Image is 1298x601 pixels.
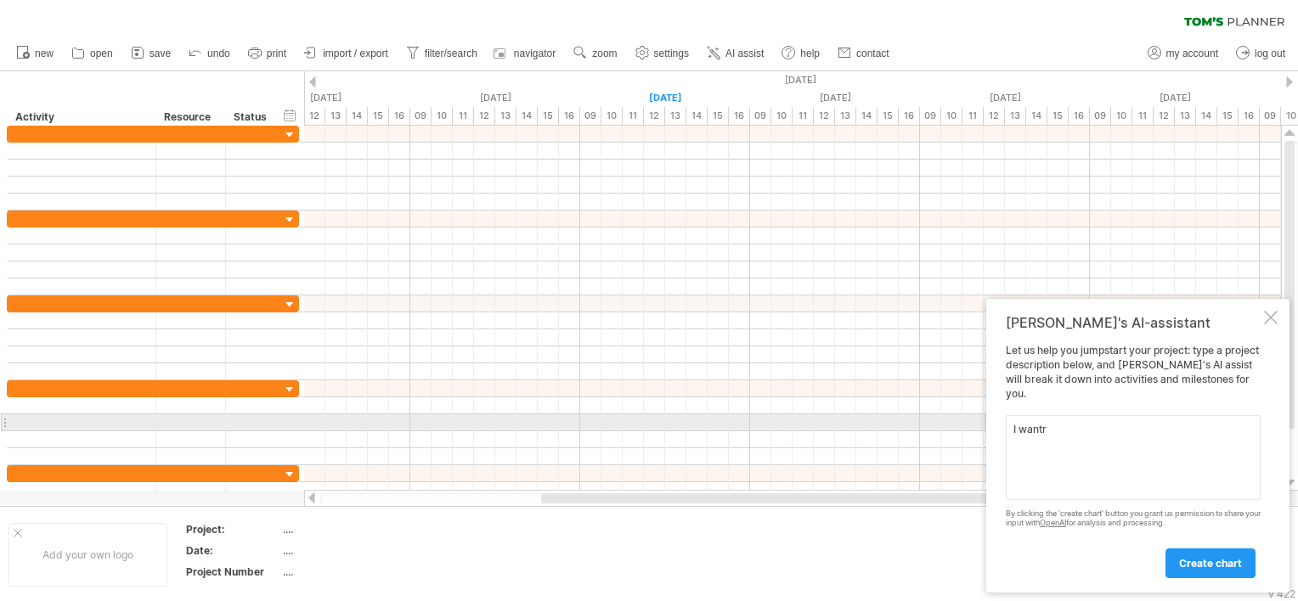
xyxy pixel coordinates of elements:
[432,107,453,125] div: 10
[835,107,856,125] div: 13
[127,42,176,65] a: save
[425,48,477,59] span: filter/search
[899,107,920,125] div: 16
[686,107,708,125] div: 14
[559,107,580,125] div: 16
[267,48,286,59] span: print
[654,48,689,59] span: settings
[814,107,835,125] div: 12
[592,48,617,59] span: zoom
[474,107,495,125] div: 12
[703,42,769,65] a: AI assist
[856,48,889,59] span: contact
[410,89,580,107] div: Tuesday, 14 October 2025
[1006,509,1261,528] div: By clicking the 'create chart' button you grant us permission to share your input with for analys...
[750,89,920,107] div: Thursday, 16 October 2025
[514,48,556,59] span: navigator
[1268,587,1295,600] div: v 422
[90,48,113,59] span: open
[1232,42,1290,65] a: log out
[186,522,279,536] div: Project:
[631,42,694,65] a: settings
[410,107,432,125] div: 09
[240,89,410,107] div: Monday, 13 October 2025
[856,107,878,125] div: 14
[402,42,483,65] a: filter/search
[665,107,686,125] div: 13
[368,107,389,125] div: 15
[1239,107,1260,125] div: 16
[12,42,59,65] a: new
[1005,107,1026,125] div: 13
[729,107,750,125] div: 16
[750,107,771,125] div: 09
[453,107,474,125] div: 11
[325,107,347,125] div: 13
[1090,89,1260,107] div: Monday, 20 October 2025
[1111,107,1132,125] div: 10
[164,109,216,126] div: Resource
[833,42,894,65] a: contact
[920,89,1090,107] div: Friday, 17 October 2025
[8,523,167,587] div: Add your own logo
[800,48,820,59] span: help
[1132,107,1154,125] div: 11
[389,107,410,125] div: 16
[234,109,271,126] div: Status
[1090,107,1111,125] div: 09
[580,89,750,107] div: Wednesday, 15 October 2025
[984,107,1005,125] div: 12
[1165,548,1256,578] a: create chart
[1006,344,1261,577] div: Let us help you jumpstart your project: type a project description below, and [PERSON_NAME]'s AI ...
[184,42,235,65] a: undo
[35,48,54,59] span: new
[323,48,388,59] span: import / export
[538,107,559,125] div: 15
[1260,107,1281,125] div: 09
[283,564,426,579] div: ....
[1255,48,1285,59] span: log out
[569,42,622,65] a: zoom
[962,107,984,125] div: 11
[793,107,814,125] div: 11
[1047,107,1069,125] div: 15
[207,48,230,59] span: undo
[878,107,899,125] div: 15
[1196,107,1217,125] div: 14
[283,522,426,536] div: ....
[1217,107,1239,125] div: 15
[771,107,793,125] div: 10
[920,107,941,125] div: 09
[283,543,426,558] div: ....
[15,109,146,126] div: Activity
[516,107,538,125] div: 14
[601,107,623,125] div: 10
[1166,48,1218,59] span: my account
[1040,518,1066,527] a: OpenAI
[941,107,962,125] div: 10
[725,48,764,59] span: AI assist
[1179,557,1242,570] span: create chart
[244,42,291,65] a: print
[1175,107,1196,125] div: 13
[777,42,825,65] a: help
[67,42,118,65] a: open
[1154,107,1175,125] div: 12
[300,42,393,65] a: import / export
[708,107,729,125] div: 15
[580,107,601,125] div: 09
[150,48,171,59] span: save
[1026,107,1047,125] div: 14
[186,564,279,579] div: Project Number
[347,107,368,125] div: 14
[491,42,561,65] a: navigator
[644,107,665,125] div: 12
[1069,107,1090,125] div: 16
[304,107,325,125] div: 12
[186,543,279,558] div: Date:
[495,107,516,125] div: 13
[623,107,644,125] div: 11
[1143,42,1223,65] a: my account
[1006,314,1261,331] div: [PERSON_NAME]'s AI-assistant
